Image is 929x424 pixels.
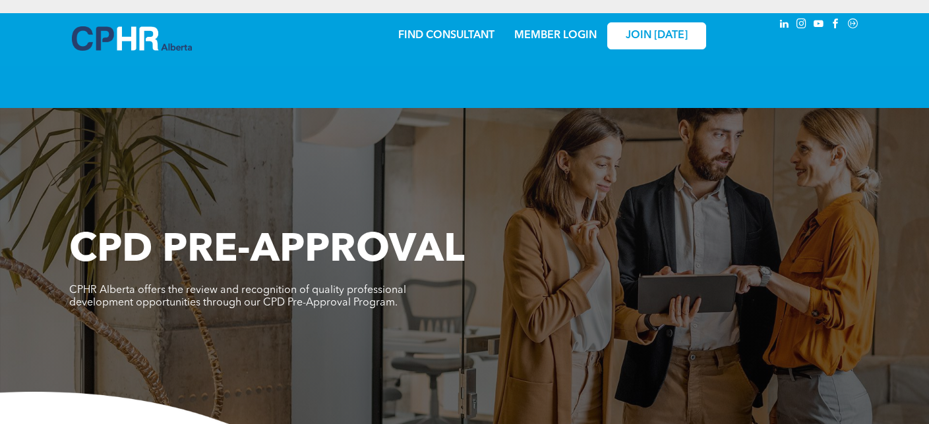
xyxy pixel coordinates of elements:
[69,231,465,271] span: CPD PRE-APPROVAL
[398,30,494,41] a: FIND CONSULTANT
[514,30,597,41] a: MEMBER LOGIN
[626,30,688,42] span: JOIN [DATE]
[607,22,706,49] a: JOIN [DATE]
[846,16,860,34] a: Social network
[829,16,843,34] a: facebook
[777,16,792,34] a: linkedin
[794,16,809,34] a: instagram
[69,285,406,308] span: CPHR Alberta offers the review and recognition of quality professional development opportunities ...
[72,26,192,51] img: A blue and white logo for cp alberta
[812,16,826,34] a: youtube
